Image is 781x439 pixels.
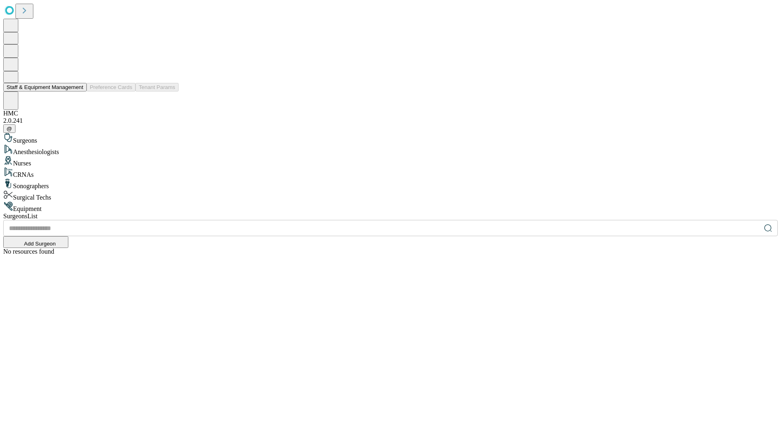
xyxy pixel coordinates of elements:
[3,83,87,91] button: Staff & Equipment Management
[3,201,778,213] div: Equipment
[3,167,778,178] div: CRNAs
[3,133,778,144] div: Surgeons
[3,236,68,248] button: Add Surgeon
[3,178,778,190] div: Sonographers
[3,144,778,156] div: Anesthesiologists
[3,124,15,133] button: @
[24,241,56,247] span: Add Surgeon
[3,156,778,167] div: Nurses
[7,126,12,132] span: @
[3,213,778,220] div: Surgeons List
[3,117,778,124] div: 2.0.241
[3,190,778,201] div: Surgical Techs
[135,83,179,91] button: Tenant Params
[3,110,778,117] div: HMC
[3,248,778,255] div: No resources found
[87,83,135,91] button: Preference Cards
